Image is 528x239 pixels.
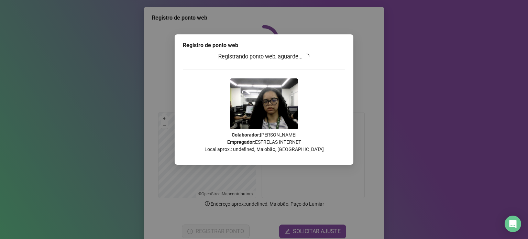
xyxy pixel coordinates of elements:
strong: Colaborador [232,132,259,138]
h3: Registrando ponto web, aguarde... [183,52,345,61]
p: : [PERSON_NAME] : ESTRELAS INTERNET Local aprox.: undefined, Maiobão, [GEOGRAPHIC_DATA] [183,131,345,153]
div: Registro de ponto web [183,41,345,50]
span: loading [304,54,309,59]
strong: Empregador [227,139,254,145]
div: Open Intercom Messenger [505,216,521,232]
img: 9k= [230,78,298,129]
